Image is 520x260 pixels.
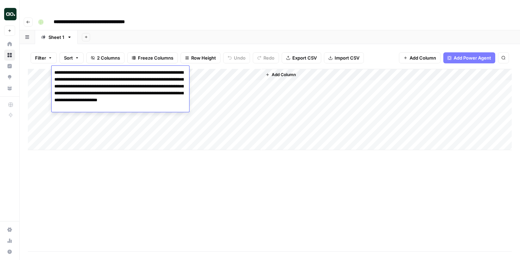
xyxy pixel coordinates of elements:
[181,52,220,63] button: Row Height
[35,30,78,44] a: Sheet 1
[64,54,73,61] span: Sort
[324,52,364,63] button: Import CSV
[272,72,296,78] span: Add Column
[4,50,15,61] a: Browse
[292,54,317,61] span: Export CSV
[4,224,15,235] a: Settings
[4,246,15,257] button: Help + Support
[4,72,15,83] a: Opportunities
[4,6,15,23] button: Workspace: AO Internal Ops
[410,54,436,61] span: Add Column
[4,61,15,72] a: Insights
[263,54,274,61] span: Redo
[86,52,124,63] button: 2 Columns
[443,52,495,63] button: Add Power Agent
[454,54,491,61] span: Add Power Agent
[191,54,216,61] span: Row Height
[97,54,120,61] span: 2 Columns
[253,52,279,63] button: Redo
[223,52,250,63] button: Undo
[31,52,57,63] button: Filter
[127,52,178,63] button: Freeze Columns
[48,34,64,41] div: Sheet 1
[4,39,15,50] a: Home
[35,54,46,61] span: Filter
[59,52,84,63] button: Sort
[282,52,321,63] button: Export CSV
[234,54,246,61] span: Undo
[335,54,359,61] span: Import CSV
[263,70,299,79] button: Add Column
[4,83,15,94] a: Your Data
[399,52,441,63] button: Add Column
[138,54,173,61] span: Freeze Columns
[4,8,17,20] img: AO Internal Ops Logo
[4,235,15,246] a: Usage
